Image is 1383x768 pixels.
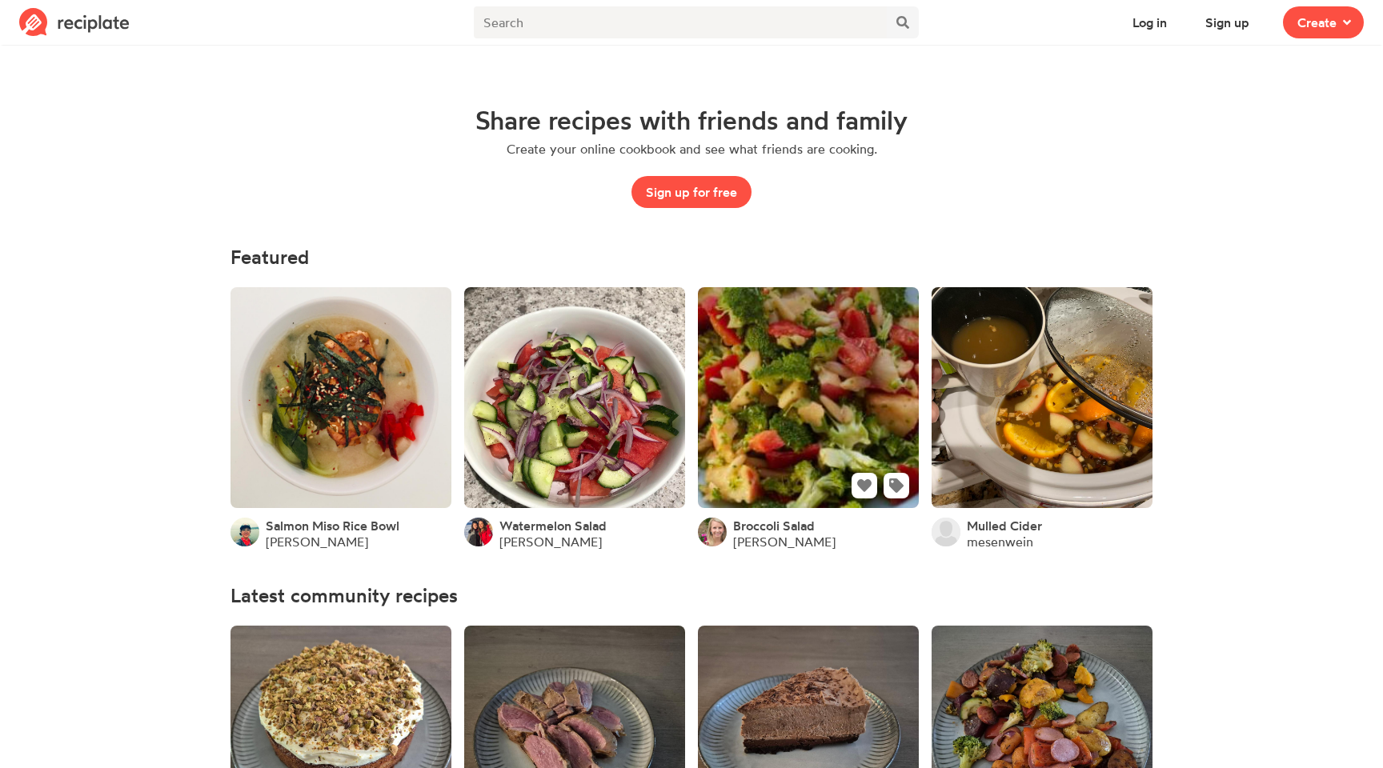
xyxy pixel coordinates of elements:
[266,534,368,550] a: [PERSON_NAME]
[932,518,960,546] img: User's avatar
[464,518,493,546] img: User's avatar
[230,518,259,546] img: User's avatar
[499,534,602,550] a: [PERSON_NAME]
[733,534,836,550] a: [PERSON_NAME]
[1118,6,1181,38] button: Log in
[19,8,130,37] img: Reciplate
[507,141,877,157] p: Create your online cookbook and see what friends are cooking.
[967,534,1033,550] a: mesenwein
[1283,6,1364,38] button: Create
[631,176,752,208] button: Sign up for free
[733,518,815,534] a: Broccoli Salad
[230,246,1152,268] h4: Featured
[1297,13,1337,32] span: Create
[499,518,607,534] a: Watermelon Salad
[698,518,727,546] img: User's avatar
[474,6,887,38] input: Search
[230,585,1152,606] h4: Latest community recipes
[266,518,399,534] a: Salmon Miso Rice Bowl
[967,518,1042,534] a: Mulled Cider
[475,106,908,134] h1: Share recipes with friends and family
[1191,6,1264,38] button: Sign up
